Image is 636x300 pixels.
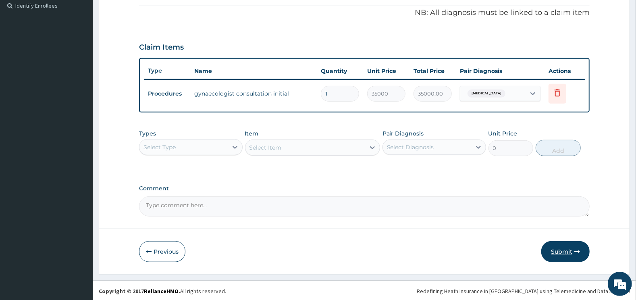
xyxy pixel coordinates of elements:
th: Quantity [317,63,363,79]
th: Pair Diagnosis [456,63,545,79]
div: Select Type [143,143,176,151]
p: NB: All diagnosis must be linked to a claim item [139,8,590,18]
th: Actions [545,63,585,79]
div: Redefining Heath Insurance in [GEOGRAPHIC_DATA] using Telemedicine and Data Science! [417,287,630,295]
label: Pair Diagnosis [382,129,424,137]
strong: Copyright © 2017 . [99,287,180,295]
button: Add [536,140,581,156]
h3: Claim Items [139,43,184,52]
img: d_794563401_company_1708531726252_794563401 [15,40,33,60]
label: Comment [139,185,590,192]
span: [MEDICAL_DATA] [468,90,505,98]
label: Unit Price [488,129,518,137]
label: Item [245,129,259,137]
button: Previous [139,241,185,262]
div: Chat with us now [42,45,135,56]
button: Submit [541,241,590,262]
div: Select Diagnosis [387,143,434,151]
span: We're online! [47,95,111,177]
th: Type [144,63,190,78]
th: Unit Price [363,63,409,79]
th: Name [190,63,317,79]
div: Minimize live chat window [132,4,152,23]
textarea: Type your message and hit 'Enter' [4,208,154,236]
td: Procedures [144,86,190,101]
td: gynaecologist consultation initial [190,85,317,102]
label: Types [139,130,156,137]
th: Total Price [409,63,456,79]
a: RelianceHMO [144,287,179,295]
